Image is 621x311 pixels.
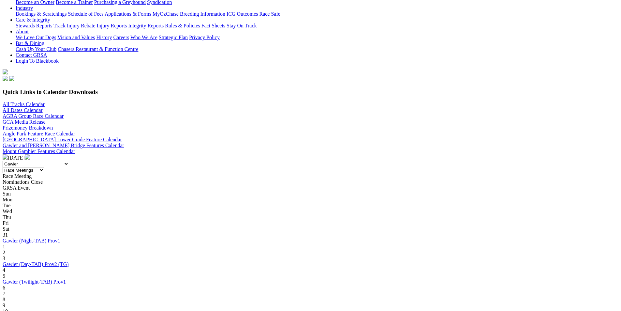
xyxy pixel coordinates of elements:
[3,69,8,74] img: logo-grsa-white.png
[96,35,112,40] a: History
[68,11,103,17] a: Schedule of Fees
[3,185,618,191] div: GRSA Event
[16,23,52,28] a: Stewards Reports
[3,303,5,308] span: 9
[16,17,50,23] a: Care & Integrity
[16,46,618,52] div: Bar & Dining
[3,279,66,285] a: Gawler (Twilight-TAB) Prov1
[3,154,8,160] img: chevron-left-pager-white.svg
[3,137,122,142] a: [GEOGRAPHIC_DATA] Lower Grade Feature Calendar
[3,119,46,125] a: GCA Media Release
[3,131,75,136] a: Angle Park Feature Race Calendar
[3,238,60,243] a: Gawler (Night-TAB) Prov1
[159,35,188,40] a: Strategic Plan
[25,154,30,160] img: chevron-right-pager-white.svg
[9,76,14,81] img: twitter.svg
[3,285,5,290] span: 6
[57,35,95,40] a: Vision and Values
[3,173,618,179] div: Race Meeting
[3,256,5,261] span: 3
[16,11,618,17] div: Industry
[113,35,129,40] a: Careers
[3,267,5,273] span: 4
[16,23,618,29] div: Care & Integrity
[58,46,138,52] a: Chasers Restaurant & Function Centre
[130,35,157,40] a: Who We Are
[128,23,164,28] a: Integrity Reports
[16,35,56,40] a: We Love Our Dogs
[180,11,225,17] a: Breeding Information
[227,23,257,28] a: Stay On Track
[3,226,618,232] div: Sat
[3,148,75,154] a: Mount Gambier Features Calendar
[53,23,95,28] a: Track Injury Rebate
[3,250,5,255] span: 2
[201,23,225,28] a: Fact Sheets
[3,101,45,107] a: All Tracks Calendar
[3,154,618,161] div: [DATE]
[3,232,8,238] span: 31
[3,291,5,296] span: 7
[16,40,44,46] a: Bar & Dining
[189,35,220,40] a: Privacy Policy
[96,23,127,28] a: Injury Reports
[3,203,618,209] div: Tue
[3,220,618,226] div: Fri
[16,29,29,34] a: About
[16,46,56,52] a: Cash Up Your Club
[3,113,64,119] a: AGRA Group Race Calendar
[153,11,179,17] a: MyOzChase
[3,191,618,197] div: Sun
[3,76,8,81] img: facebook.svg
[3,107,43,113] a: All Dates Calendar
[16,35,618,40] div: About
[3,214,618,220] div: Thu
[16,11,67,17] a: Bookings & Scratchings
[3,197,618,203] div: Mon
[3,125,53,131] a: Prizemoney Breakdown
[259,11,280,17] a: Race Safe
[165,23,200,28] a: Rules & Policies
[3,244,5,249] span: 1
[227,11,258,17] a: ICG Outcomes
[3,273,5,279] span: 5
[3,179,618,185] div: Nominations Close
[3,143,124,148] a: Gawler and [PERSON_NAME] Bridge Features Calendar
[3,88,618,96] h3: Quick Links to Calendar Downloads
[105,11,151,17] a: Applications & Forms
[3,209,618,214] div: Wed
[16,5,33,11] a: Industry
[3,261,69,267] a: Gawler (Day-TAB) Prov2 (TG)
[16,52,47,58] a: Contact GRSA
[3,297,5,302] span: 8
[16,58,59,64] a: Login To Blackbook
